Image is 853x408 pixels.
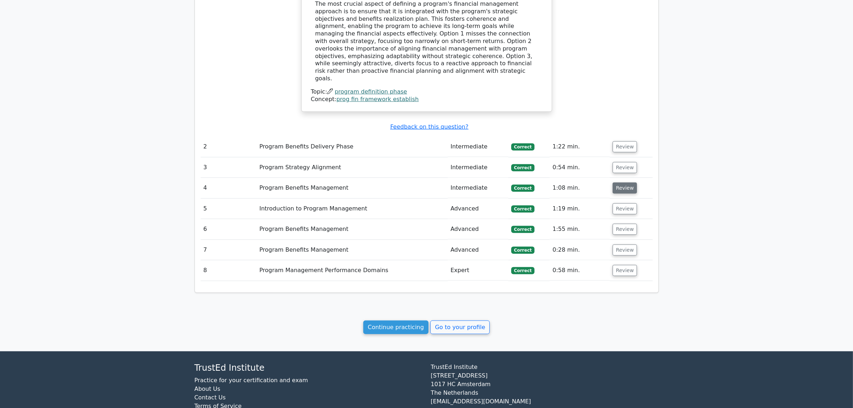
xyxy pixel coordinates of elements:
a: Practice for your certification and exam [195,377,308,384]
span: Correct [511,185,535,192]
td: Introduction to Program Management [257,199,448,219]
td: Expert [448,260,508,281]
td: 2 [201,137,257,157]
td: Intermediate [448,137,508,157]
span: Correct [511,226,535,233]
h4: TrustEd Institute [195,363,422,373]
span: Correct [511,205,535,213]
td: 6 [201,219,257,239]
td: Intermediate [448,178,508,198]
button: Review [613,141,637,152]
td: 5 [201,199,257,219]
button: Review [613,182,637,194]
td: Program Management Performance Domains [257,260,448,281]
td: Program Benefits Management [257,178,448,198]
div: The most crucial aspect of defining a program's financial management approach is to ensure that i... [315,0,538,82]
td: 1:08 min. [550,178,610,198]
a: Contact Us [195,394,226,401]
span: Correct [511,267,535,274]
td: 8 [201,260,257,281]
div: Topic: [311,88,542,96]
button: Review [613,162,637,173]
a: About Us [195,385,220,392]
a: prog fin framework establish [336,96,419,103]
td: 0:28 min. [550,240,610,260]
td: Program Benefits Management [257,219,448,239]
td: Advanced [448,240,508,260]
div: Concept: [311,96,542,103]
span: Correct [511,143,535,151]
a: Go to your profile [430,321,490,334]
td: Advanced [448,199,508,219]
td: 0:58 min. [550,260,610,281]
td: 0:54 min. [550,157,610,178]
td: 4 [201,178,257,198]
td: 1:22 min. [550,137,610,157]
a: program definition phase [335,88,407,95]
td: Advanced [448,219,508,239]
td: Program Benefits Delivery Phase [257,137,448,157]
td: Program Benefits Management [257,240,448,260]
a: Continue practicing [363,321,429,334]
td: 1:19 min. [550,199,610,219]
td: Program Strategy Alignment [257,157,448,178]
button: Review [613,203,637,214]
a: Feedback on this question? [390,123,468,130]
button: Review [613,265,637,276]
td: 1:55 min. [550,219,610,239]
td: 3 [201,157,257,178]
td: Intermediate [448,157,508,178]
span: Correct [511,247,535,254]
button: Review [613,224,637,235]
td: 7 [201,240,257,260]
span: Correct [511,164,535,171]
button: Review [613,245,637,256]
